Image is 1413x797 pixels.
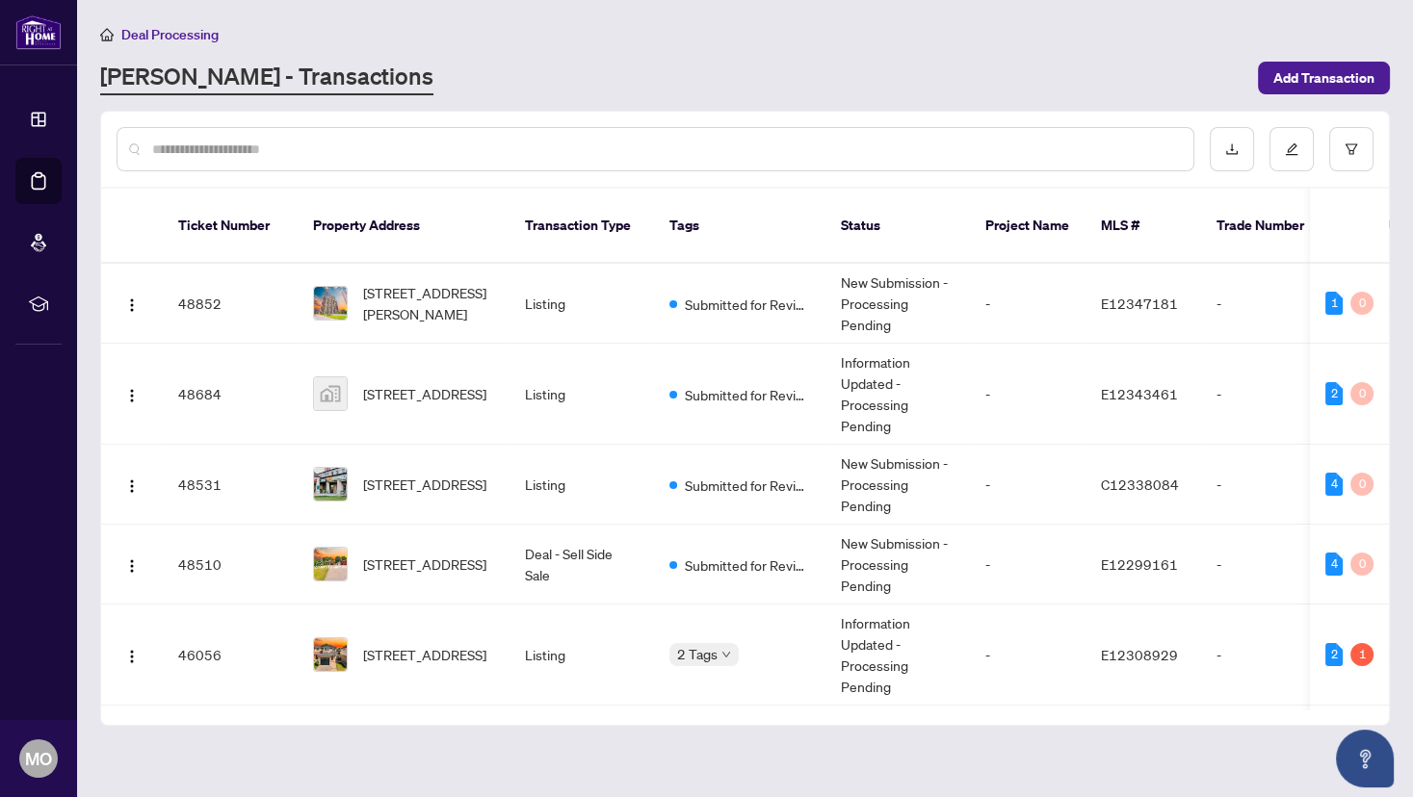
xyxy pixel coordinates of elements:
[1325,643,1343,666] div: 2
[1285,142,1298,156] span: edit
[1201,525,1336,604] td: -
[314,287,347,320] img: thumbnail-img
[124,388,140,403] img: Logo
[1086,189,1201,264] th: MLS #
[363,383,486,404] span: [STREET_ADDRESS]
[124,297,140,313] img: Logo
[510,445,654,525] td: Listing
[1273,63,1374,93] span: Add Transaction
[1350,473,1374,496] div: 0
[654,189,825,264] th: Tags
[117,549,147,579] button: Logo
[163,445,298,525] td: 48531
[1258,62,1390,94] button: Add Transaction
[1350,382,1374,405] div: 0
[163,264,298,344] td: 48852
[1201,344,1336,445] td: -
[124,649,140,664] img: Logo
[1336,730,1394,787] button: Open asap
[970,264,1086,344] td: -
[163,604,298,706] td: 46056
[298,189,510,264] th: Property Address
[1201,604,1336,706] td: -
[117,378,147,409] button: Logo
[117,639,147,670] button: Logo
[677,643,718,665] span: 2 Tags
[314,638,347,671] img: thumbnail-img
[1201,189,1336,264] th: Trade Number
[685,384,810,405] span: Submitted for Review
[1325,553,1343,576] div: 4
[314,377,347,410] img: thumbnail-img
[970,604,1086,706] td: -
[363,474,486,495] span: [STREET_ADDRESS]
[1325,382,1343,405] div: 2
[825,604,970,706] td: Information Updated - Processing Pending
[685,294,810,315] span: Submitted for Review
[121,26,219,43] span: Deal Processing
[25,745,52,772] span: MO
[124,558,140,574] img: Logo
[970,344,1086,445] td: -
[1101,385,1178,402] span: E12343461
[1329,127,1374,171] button: filter
[15,14,62,50] img: logo
[1225,142,1239,156] span: download
[970,189,1086,264] th: Project Name
[163,344,298,445] td: 48684
[117,469,147,500] button: Logo
[685,554,810,576] span: Submitted for Review
[1350,292,1374,315] div: 0
[510,525,654,604] td: Deal - Sell Side Sale
[1269,127,1314,171] button: edit
[510,344,654,445] td: Listing
[510,604,654,706] td: Listing
[825,344,970,445] td: Information Updated - Processing Pending
[1210,127,1254,171] button: download
[510,264,654,344] td: Listing
[721,650,731,659] span: down
[970,525,1086,604] td: -
[1101,295,1178,312] span: E12347181
[1325,473,1343,496] div: 4
[825,445,970,525] td: New Submission - Processing Pending
[1350,643,1374,666] div: 1
[314,548,347,580] img: thumbnail-img
[163,525,298,604] td: 48510
[1345,142,1358,156] span: filter
[510,189,654,264] th: Transaction Type
[1201,264,1336,344] td: -
[825,189,970,264] th: Status
[100,61,433,95] a: [PERSON_NAME] - Transactions
[124,478,140,494] img: Logo
[1101,646,1178,663] span: E12308929
[363,282,494,324] span: [STREET_ADDRESS][PERSON_NAME]
[1350,553,1374,576] div: 0
[314,468,347,501] img: thumbnail-img
[163,189,298,264] th: Ticket Number
[1101,555,1178,573] span: E12299161
[685,475,810,496] span: Submitted for Review
[363,553,486,575] span: [STREET_ADDRESS]
[363,644,486,665] span: [STREET_ADDRESS]
[1325,292,1343,315] div: 1
[117,288,147,319] button: Logo
[100,28,114,41] span: home
[825,264,970,344] td: New Submission - Processing Pending
[1201,445,1336,525] td: -
[1101,476,1179,493] span: C12338084
[970,445,1086,525] td: -
[825,525,970,604] td: New Submission - Processing Pending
